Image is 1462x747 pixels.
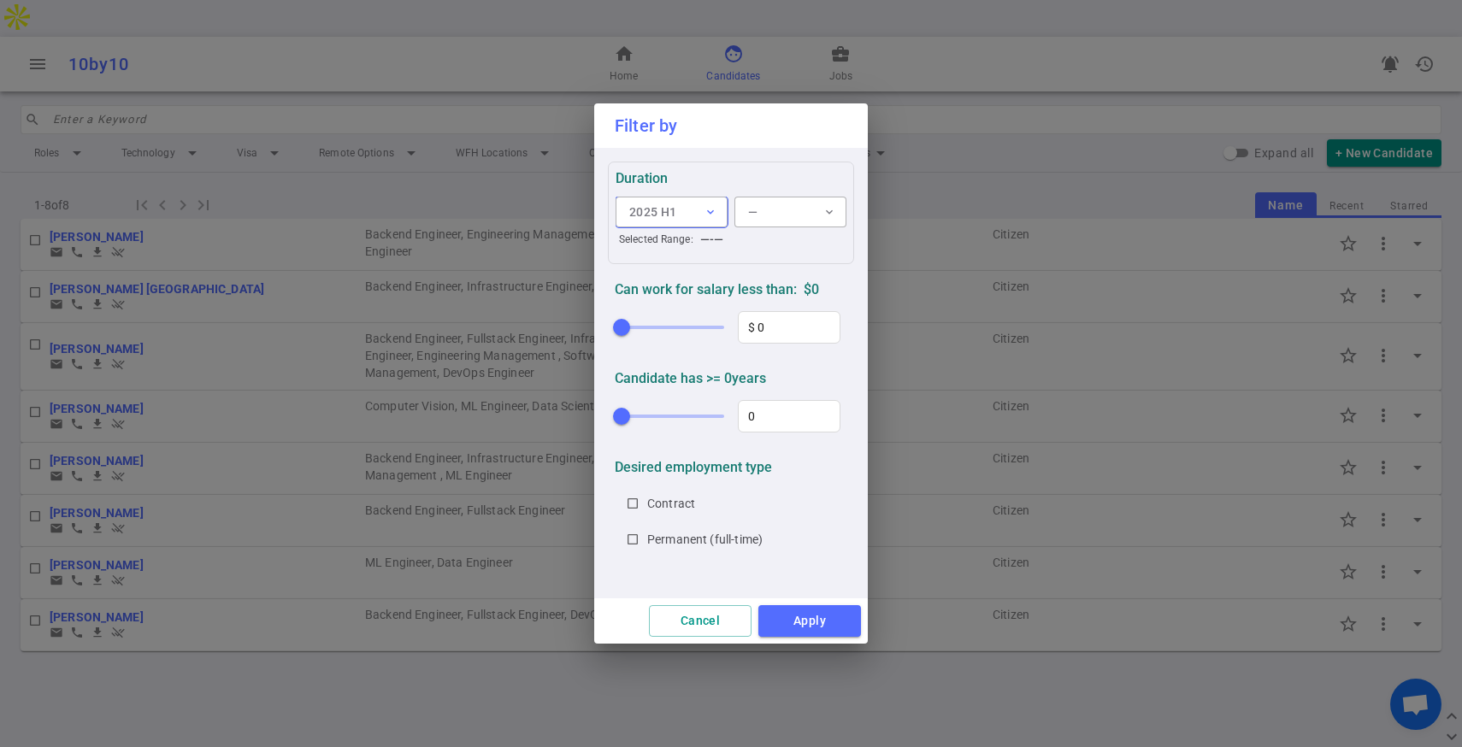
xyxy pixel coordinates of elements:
[822,205,836,219] span: expand_more
[615,521,847,557] div: Permanent (full-time)
[704,205,717,219] span: expand_more
[615,281,847,297] label: Can Work for Salary less than: $ 0
[748,202,758,223] div: —
[619,231,693,248] span: Selected Range:
[739,401,840,432] input: Type a number
[647,531,834,548] span: Permanent (full-time)
[615,485,847,521] div: Contract
[739,312,840,343] input: Type a number
[734,197,846,227] button: —
[594,103,868,148] h2: Filter by
[649,605,752,637] button: Cancel
[615,370,847,386] label: Candidate has >= 0 years
[616,170,668,186] strong: Duration
[647,495,834,512] span: Contract
[615,459,847,475] label: Desired employment type
[616,197,728,227] button: 2025 H1
[700,232,723,246] strong: — - —
[758,605,861,637] button: Apply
